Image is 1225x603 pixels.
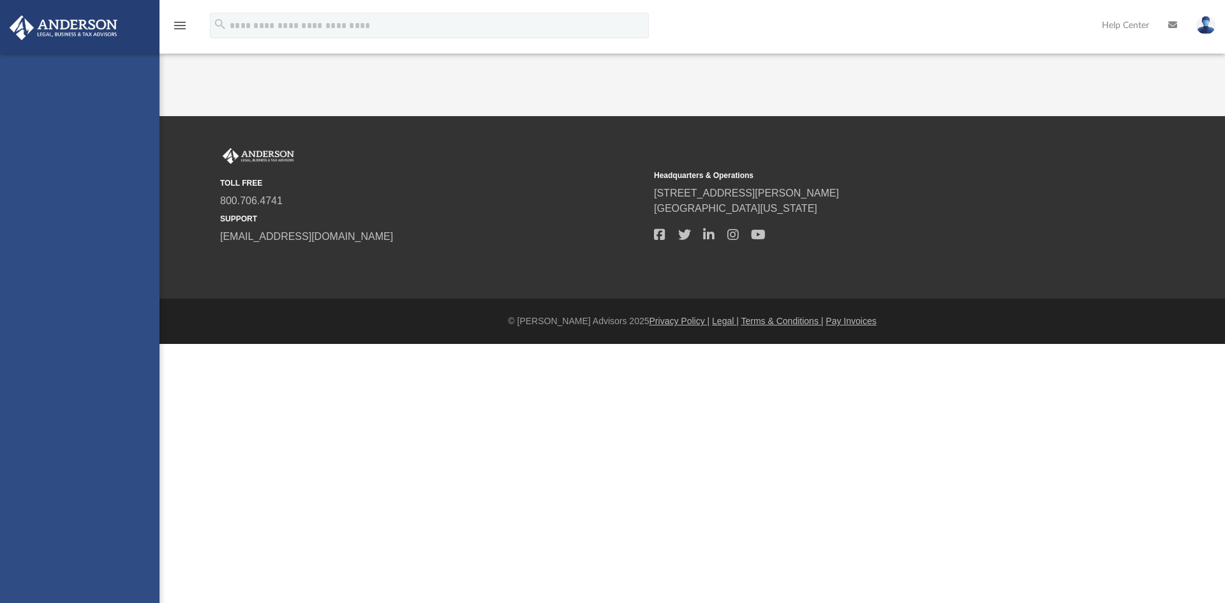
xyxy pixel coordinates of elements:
div: © [PERSON_NAME] Advisors 2025 [160,315,1225,328]
img: Anderson Advisors Platinum Portal [220,148,297,165]
i: menu [172,18,188,33]
a: 800.706.4741 [220,195,283,206]
a: Privacy Policy | [650,316,710,326]
i: search [213,17,227,31]
img: Anderson Advisors Platinum Portal [6,15,121,40]
a: [STREET_ADDRESS][PERSON_NAME] [654,188,839,198]
small: TOLL FREE [220,177,645,189]
a: menu [172,24,188,33]
a: Pay Invoices [826,316,876,326]
small: SUPPORT [220,213,645,225]
a: [EMAIL_ADDRESS][DOMAIN_NAME] [220,231,393,242]
a: [GEOGRAPHIC_DATA][US_STATE] [654,203,817,214]
a: Legal | [712,316,739,326]
img: User Pic [1196,16,1215,34]
small: Headquarters & Operations [654,170,1079,181]
a: Terms & Conditions | [741,316,824,326]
